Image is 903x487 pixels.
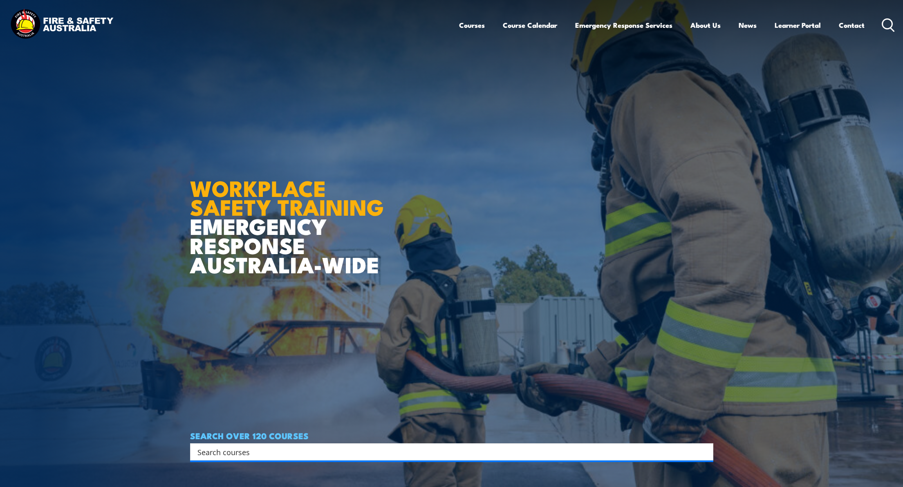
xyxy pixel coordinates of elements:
h1: EMERGENCY RESPONSE AUSTRALIA-WIDE [190,158,390,274]
a: News [739,14,757,36]
form: Search form [199,446,697,458]
input: Search input [197,446,695,458]
button: Search magnifier button [699,446,710,458]
a: Contact [839,14,865,36]
strong: WORKPLACE SAFETY TRAINING [190,170,384,223]
a: Courses [459,14,485,36]
h4: SEARCH OVER 120 COURSES [190,431,713,440]
a: Course Calendar [503,14,557,36]
a: Learner Portal [775,14,821,36]
a: Emergency Response Services [575,14,672,36]
a: About Us [690,14,721,36]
